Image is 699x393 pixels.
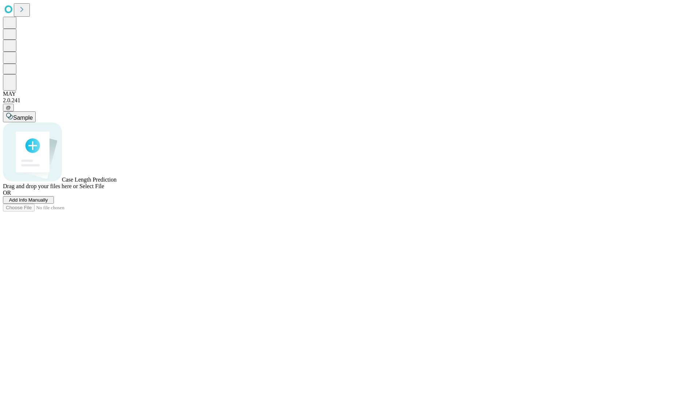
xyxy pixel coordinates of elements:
button: Add Info Manually [3,196,54,204]
span: Case Length Prediction [62,176,116,183]
button: @ [3,104,14,111]
span: @ [6,105,11,110]
span: Drag and drop your files here or [3,183,78,189]
span: OR [3,190,11,196]
button: Sample [3,111,36,122]
div: 2.0.241 [3,97,696,104]
div: MAY [3,91,696,97]
span: Sample [13,115,33,121]
span: Add Info Manually [9,197,48,203]
span: Select File [79,183,104,189]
